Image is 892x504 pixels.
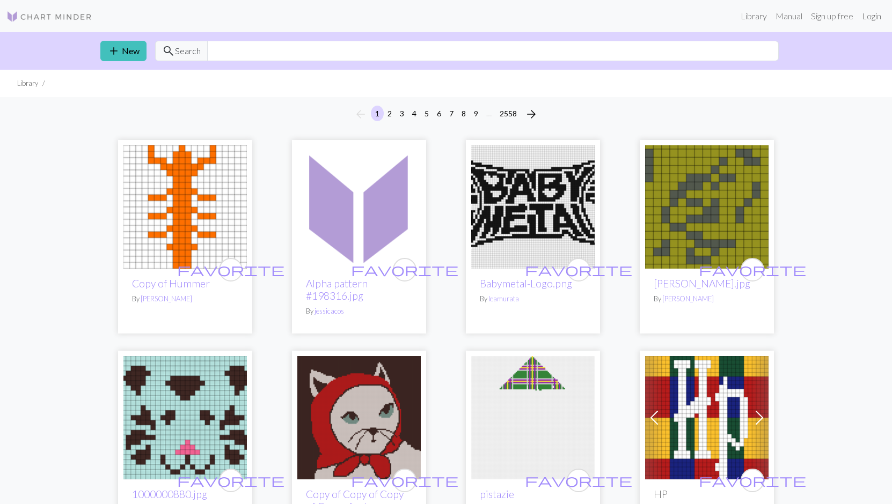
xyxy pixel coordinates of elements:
button: favourite [741,469,764,492]
button: favourite [219,258,243,281]
a: [PERSON_NAME] [662,294,714,303]
button: 5 [420,106,433,121]
img: Alpha pattern #198316.jpg [297,145,421,269]
img: HP [645,356,769,479]
a: jessicacos [315,307,344,315]
a: [PERSON_NAME] [141,294,192,303]
span: search [162,43,175,58]
a: [PERSON_NAME].jpg [654,277,750,290]
button: 8 [457,106,470,121]
a: New [100,41,147,61]
button: favourite [393,469,416,492]
a: Sign up free [807,5,858,27]
a: Copy of Hummer [132,277,210,290]
i: favourite [699,259,806,280]
img: catbabushka.jpeg [297,356,421,479]
a: 1000000880.jpg [132,488,207,500]
p: By [654,294,760,304]
a: HP [645,411,769,421]
span: add [107,43,120,58]
img: 1000000880.jpg [123,356,247,479]
span: favorite [699,261,806,278]
button: 2558 [495,106,521,121]
p: By [480,294,586,304]
a: Hummer [123,201,247,211]
span: favorite [699,472,806,488]
button: 2 [383,106,396,121]
p: By [132,294,238,304]
img: Hummer [123,145,247,269]
button: 4 [408,106,421,121]
span: favorite [525,472,632,488]
button: favourite [567,469,590,492]
span: favorite [351,472,458,488]
a: Alpha pattern #198316.jpg [297,201,421,211]
span: arrow_forward [525,107,538,122]
i: favourite [525,259,632,280]
li: Library [17,78,38,88]
span: favorite [177,261,284,278]
i: favourite [351,259,458,280]
button: Next [521,106,542,123]
button: 6 [433,106,445,121]
a: Babymetal-Logo.png [480,277,572,290]
span: favorite [351,261,458,278]
nav: Page navigation [350,106,542,123]
span: favorite [177,472,284,488]
a: leamurata [488,294,519,303]
button: favourite [393,258,416,281]
img: pistazie [471,356,595,479]
button: 3 [396,106,408,121]
button: 1 [371,106,384,121]
img: Logo [6,10,92,23]
i: favourite [177,470,284,491]
a: Babymetal-Logo.png [471,201,595,211]
a: Library [736,5,771,27]
a: pistazie [480,488,514,500]
span: Search [175,45,201,57]
i: favourite [351,470,458,491]
a: catbabushka.jpeg [297,411,421,421]
i: Next [525,108,538,121]
img: Babymetal-Logo.png [471,145,595,269]
img: Dino Shirt.jpg [645,145,769,269]
i: favourite [699,470,806,491]
h2: HP [654,488,760,500]
span: favorite [525,261,632,278]
a: Dino Shirt.jpg [645,201,769,211]
button: 7 [445,106,458,121]
a: Login [858,5,886,27]
p: By [306,306,412,316]
button: 9 [470,106,482,121]
button: favourite [567,258,590,281]
a: Manual [771,5,807,27]
button: favourite [219,469,243,492]
a: Alpha pattern #198316.jpg [306,277,368,302]
a: pistazie [471,411,595,421]
i: favourite [525,470,632,491]
button: favourite [741,258,764,281]
i: favourite [177,259,284,280]
a: 1000000880.jpg [123,411,247,421]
